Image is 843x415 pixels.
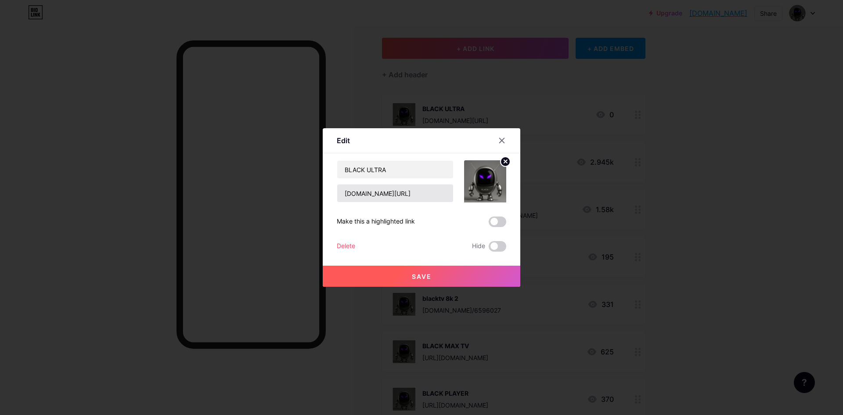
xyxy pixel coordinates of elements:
[337,184,453,202] input: URL
[472,241,485,252] span: Hide
[337,135,350,146] div: Edit
[323,266,520,287] button: Save
[337,241,355,252] div: Delete
[337,217,415,227] div: Make this a highlighted link
[464,160,506,202] img: link_thumbnail
[412,273,432,280] span: Save
[337,161,453,178] input: Title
